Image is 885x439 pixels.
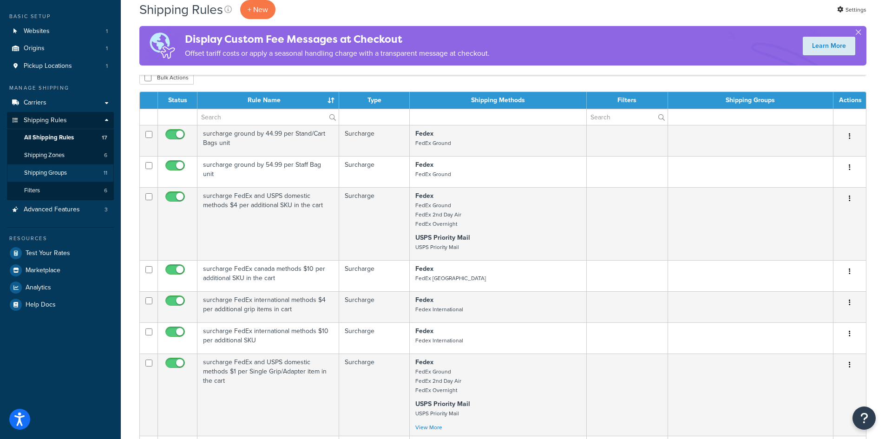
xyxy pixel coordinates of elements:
span: 3 [105,206,108,214]
li: All Shipping Rules [7,129,114,146]
th: Filters [587,92,668,109]
td: Surcharge [339,156,409,187]
small: FedEx Ground FedEx 2nd Day Air FedEx Overnight [415,201,461,228]
th: Rule Name : activate to sort column ascending [197,92,339,109]
a: View More [415,423,442,432]
div: Basic Setup [7,13,114,20]
span: Websites [24,27,50,35]
button: Bulk Actions [139,71,194,85]
span: Analytics [26,284,51,292]
span: 17 [102,134,107,142]
li: Pickup Locations [7,58,114,75]
a: Advanced Features 3 [7,201,114,218]
button: Open Resource Center [852,406,876,430]
span: Help Docs [26,301,56,309]
small: USPS Priority Mail [415,243,459,251]
td: Surcharge [339,354,409,436]
small: FedEx Ground [415,139,451,147]
a: Marketplace [7,262,114,279]
small: Fedex International [415,336,463,345]
td: Surcharge [339,322,409,354]
span: 1 [106,62,108,70]
a: Shipping Zones 6 [7,147,114,164]
th: Shipping Methods [410,92,587,109]
td: surcharge FedEx international methods $10 per additional SKU [197,322,339,354]
td: Surcharge [339,125,409,156]
strong: Fedex [415,191,433,201]
span: Marketplace [26,267,60,275]
strong: Fedex [415,129,433,138]
li: Shipping Groups [7,164,114,182]
span: Carriers [24,99,46,107]
td: surcharge FedEx international methods $4 per additional grip items in cart [197,291,339,322]
a: Help Docs [7,296,114,313]
strong: Fedex [415,295,433,305]
span: 6 [104,187,107,195]
span: Advanced Features [24,206,80,214]
strong: USPS Priority Mail [415,399,470,409]
li: Filters [7,182,114,199]
span: Pickup Locations [24,62,72,70]
td: surcharge ground by 44.99 per Stand/Cart Bags unit [197,125,339,156]
input: Search [587,109,668,125]
h4: Display Custom Fee Messages at Checkout [185,32,490,47]
td: surcharge FedEx and USPS domestic methods $1 per Single Grip/Adapter item in the cart [197,354,339,436]
small: Fedex International [415,305,463,314]
li: Websites [7,23,114,40]
h1: Shipping Rules [139,0,223,19]
span: Origins [24,45,45,52]
div: Manage Shipping [7,84,114,92]
div: Resources [7,235,114,242]
span: 6 [104,151,107,159]
small: FedEx Ground [415,170,451,178]
span: All Shipping Rules [24,134,74,142]
a: Settings [837,3,866,16]
th: Type [339,92,409,109]
img: duties-banner-06bc72dcb5fe05cb3f9472aba00be2ae8eb53ab6f0d8bb03d382ba314ac3c341.png [139,26,185,66]
li: Advanced Features [7,201,114,218]
span: 1 [106,45,108,52]
a: Shipping Rules [7,112,114,129]
strong: Fedex [415,357,433,367]
li: Shipping Rules [7,112,114,200]
strong: Fedex [415,326,433,336]
td: Surcharge [339,260,409,291]
p: Offset tariff costs or apply a seasonal handling charge with a transparent message at checkout. [185,47,490,60]
a: Carriers [7,94,114,111]
a: Analytics [7,279,114,296]
small: FedEx [GEOGRAPHIC_DATA] [415,274,486,282]
a: Pickup Locations 1 [7,58,114,75]
input: Search [197,109,339,125]
strong: Fedex [415,160,433,170]
td: Surcharge [339,187,409,260]
strong: USPS Priority Mail [415,233,470,242]
span: Shipping Zones [24,151,65,159]
th: Status [158,92,197,109]
strong: Fedex [415,264,433,274]
span: Filters [24,187,40,195]
a: Websites 1 [7,23,114,40]
span: Shipping Rules [24,117,67,124]
span: Shipping Groups [24,169,67,177]
a: All Shipping Rules 17 [7,129,114,146]
small: FedEx Ground FedEx 2nd Day Air FedEx Overnight [415,367,461,394]
small: USPS Priority Mail [415,409,459,418]
span: 11 [104,169,107,177]
span: 1 [106,27,108,35]
span: Test Your Rates [26,249,70,257]
a: Filters 6 [7,182,114,199]
a: Origins 1 [7,40,114,57]
td: surcharge ground by 54.99 per Staff Bag unit [197,156,339,187]
a: Shipping Groups 11 [7,164,114,182]
a: Learn More [803,37,855,55]
td: surcharge FedEx canada methods $10 per additional SKU in the cart [197,260,339,291]
a: Test Your Rates [7,245,114,262]
th: Shipping Groups [668,92,833,109]
td: surcharge FedEx and USPS domestic methods $4 per additional SKU in the cart [197,187,339,260]
li: Origins [7,40,114,57]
